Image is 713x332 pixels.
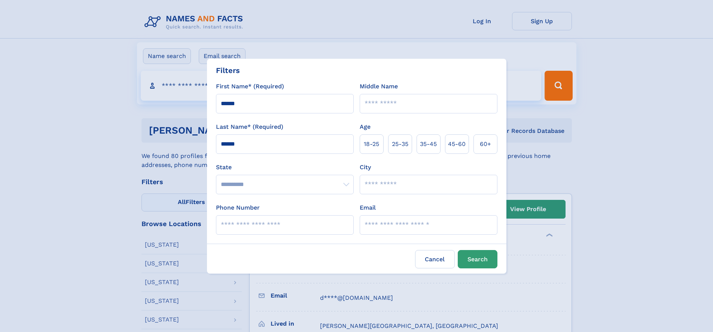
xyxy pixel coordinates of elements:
[360,163,371,172] label: City
[360,203,376,212] label: Email
[216,203,260,212] label: Phone Number
[364,140,379,149] span: 18‑25
[360,122,371,131] label: Age
[392,140,408,149] span: 25‑35
[420,140,437,149] span: 35‑45
[458,250,497,268] button: Search
[360,82,398,91] label: Middle Name
[216,122,283,131] label: Last Name* (Required)
[216,82,284,91] label: First Name* (Required)
[415,250,455,268] label: Cancel
[216,65,240,76] div: Filters
[448,140,466,149] span: 45‑60
[480,140,491,149] span: 60+
[216,163,354,172] label: State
